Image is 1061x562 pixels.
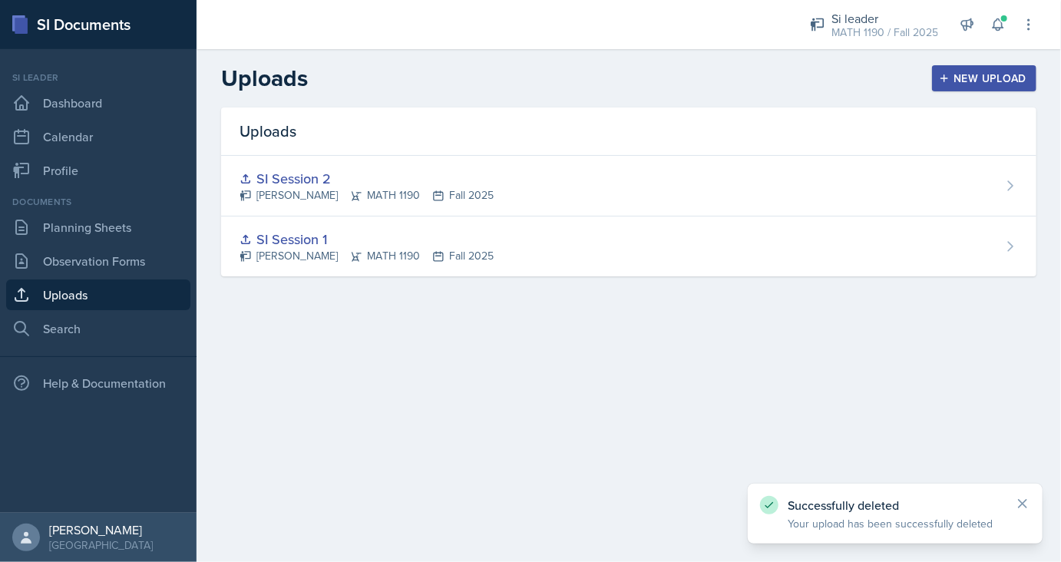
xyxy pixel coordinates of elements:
[221,64,308,92] h2: Uploads
[6,246,190,276] a: Observation Forms
[6,313,190,344] a: Search
[221,107,1036,156] div: Uploads
[6,71,190,84] div: Si leader
[6,368,190,398] div: Help & Documentation
[240,248,494,264] div: [PERSON_NAME] MATH 1190 Fall 2025
[6,195,190,209] div: Documents
[49,522,153,537] div: [PERSON_NAME]
[932,65,1037,91] button: New Upload
[6,155,190,186] a: Profile
[942,72,1027,84] div: New Upload
[221,156,1036,217] a: SI Session 2 [PERSON_NAME]MATH 1190Fall 2025
[240,168,494,189] div: SI Session 2
[831,9,938,28] div: Si leader
[6,121,190,152] a: Calendar
[6,212,190,243] a: Planning Sheets
[221,217,1036,276] a: SI Session 1 [PERSON_NAME]MATH 1190Fall 2025
[240,229,494,250] div: SI Session 1
[240,187,494,203] div: [PERSON_NAME] MATH 1190 Fall 2025
[6,279,190,310] a: Uploads
[788,498,1003,513] p: Successfully deleted
[49,537,153,553] div: [GEOGRAPHIC_DATA]
[788,516,1003,531] p: Your upload has been successfully deleted
[831,25,938,41] div: MATH 1190 / Fall 2025
[6,88,190,118] a: Dashboard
